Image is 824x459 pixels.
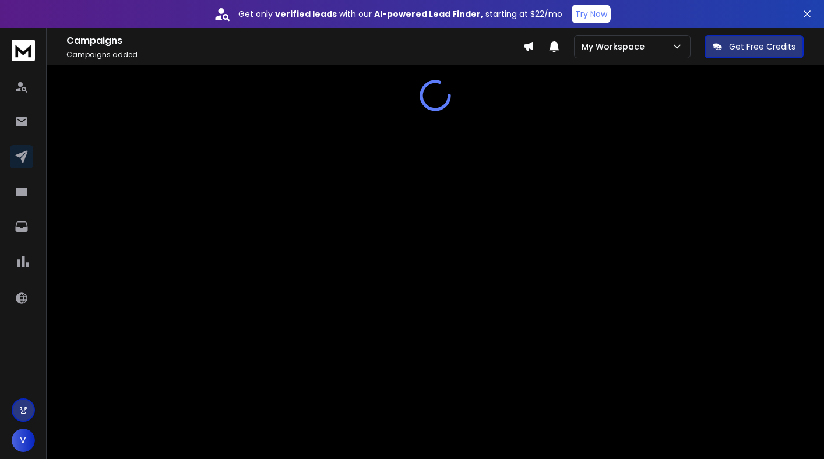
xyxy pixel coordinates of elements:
img: logo [12,40,35,61]
p: Try Now [575,8,607,20]
button: V [12,429,35,452]
p: Get Free Credits [729,41,795,52]
strong: verified leads [275,8,337,20]
p: My Workspace [582,41,649,52]
h1: Campaigns [66,34,523,48]
strong: AI-powered Lead Finder, [374,8,483,20]
button: Get Free Credits [705,35,804,58]
button: Try Now [572,5,611,23]
p: Get only with our starting at $22/mo [238,8,562,20]
p: Campaigns added [66,50,523,59]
